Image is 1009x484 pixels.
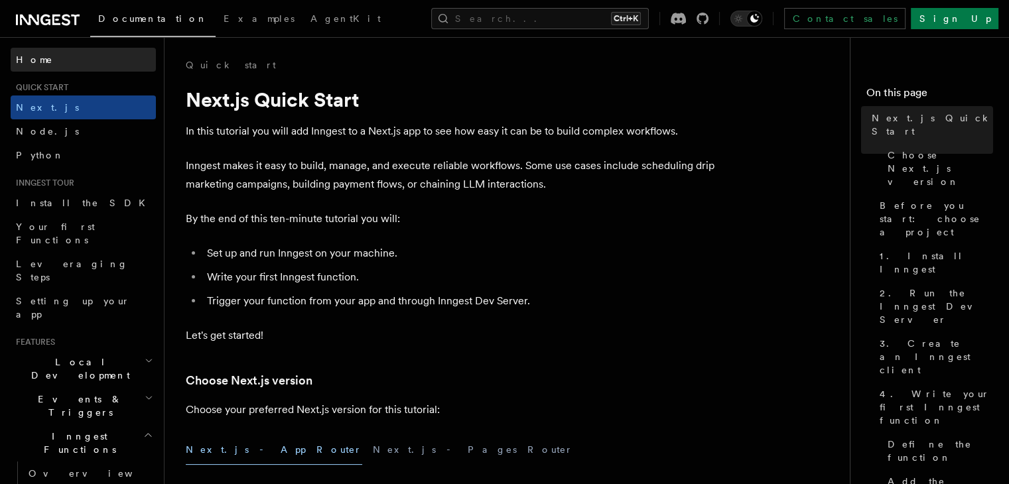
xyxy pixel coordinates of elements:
[203,292,716,310] li: Trigger your function from your app and through Inngest Dev Server.
[186,400,716,419] p: Choose your preferred Next.js version for this tutorial:
[186,58,276,72] a: Quick start
[882,143,993,194] a: Choose Next.js version
[203,268,716,286] li: Write your first Inngest function.
[186,156,716,194] p: Inngest makes it easy to build, manage, and execute reliable workflows. Some use cases include sc...
[16,102,79,113] span: Next.js
[11,355,145,382] span: Local Development
[888,438,993,464] span: Define the function
[880,387,993,427] span: 4. Write your first Inngest function
[186,210,716,228] p: By the end of this ten-minute tutorial you will:
[90,4,216,37] a: Documentation
[882,432,993,469] a: Define the function
[16,53,53,66] span: Home
[11,350,156,387] button: Local Development
[11,191,156,215] a: Install the SDK
[11,82,68,93] span: Quick start
[11,143,156,167] a: Python
[16,126,79,137] span: Node.js
[11,119,156,143] a: Node.js
[874,382,993,432] a: 4. Write your first Inngest function
[11,393,145,419] span: Events & Triggers
[203,244,716,263] li: Set up and run Inngest on your machine.
[880,286,993,326] span: 2. Run the Inngest Dev Server
[373,435,573,465] button: Next.js - Pages Router
[888,149,993,188] span: Choose Next.js version
[98,13,208,24] span: Documentation
[874,194,993,244] a: Before you start: choose a project
[866,106,993,143] a: Next.js Quick Start
[16,296,130,320] span: Setting up your app
[186,122,716,141] p: In this tutorial you will add Inngest to a Next.js app to see how easy it can be to build complex...
[310,13,381,24] span: AgentKit
[186,435,362,465] button: Next.js - App Router
[16,259,128,282] span: Leveraging Steps
[11,424,156,461] button: Inngest Functions
[11,215,156,252] a: Your first Functions
[872,111,993,138] span: Next.js Quick Start
[11,48,156,72] a: Home
[16,150,64,160] span: Python
[880,337,993,377] span: 3. Create an Inngest client
[224,13,295,24] span: Examples
[16,198,153,208] span: Install the SDK
[874,244,993,281] a: 1. Install Inngest
[11,252,156,289] a: Leveraging Steps
[431,8,649,29] button: Search...Ctrl+K
[911,8,998,29] a: Sign Up
[29,468,165,479] span: Overview
[11,337,55,347] span: Features
[216,4,303,36] a: Examples
[186,326,716,345] p: Let's get started!
[880,249,993,276] span: 1. Install Inngest
[186,371,312,390] a: Choose Next.js version
[874,332,993,382] a: 3. Create an Inngest client
[874,281,993,332] a: 2. Run the Inngest Dev Server
[11,289,156,326] a: Setting up your app
[784,8,906,29] a: Contact sales
[866,85,993,106] h4: On this page
[11,387,156,424] button: Events & Triggers
[11,95,156,119] a: Next.js
[186,88,716,111] h1: Next.js Quick Start
[11,430,143,456] span: Inngest Functions
[11,178,74,188] span: Inngest tour
[730,11,762,27] button: Toggle dark mode
[16,221,95,245] span: Your first Functions
[303,4,389,36] a: AgentKit
[880,199,993,239] span: Before you start: choose a project
[611,12,641,25] kbd: Ctrl+K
